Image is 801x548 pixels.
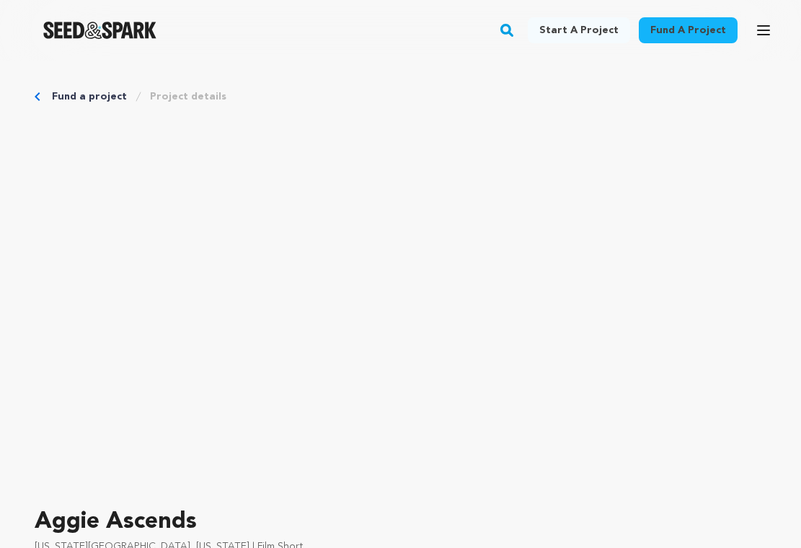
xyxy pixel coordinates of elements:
a: Seed&Spark Homepage [43,22,156,39]
div: Breadcrumb [35,89,766,104]
a: Fund a project [52,89,127,104]
a: Project details [150,89,226,104]
img: Seed&Spark Logo Dark Mode [43,22,156,39]
a: Start a project [528,17,630,43]
p: Aggie Ascends [35,505,766,539]
a: Fund a project [639,17,738,43]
